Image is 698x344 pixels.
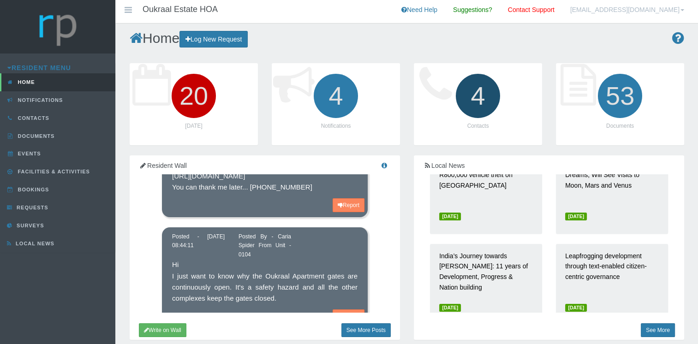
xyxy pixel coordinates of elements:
[16,97,63,103] span: Notifications
[556,63,684,145] a: 53 Documents
[641,323,675,337] a: See More
[139,122,249,130] p: [DATE]
[179,31,248,48] a: Log New Request
[168,70,220,122] i: 20
[139,162,391,169] h5: Resident Wall
[556,153,668,234] a: India’s Cosmic Leap: A Billion Dreams, Will See Visits to Moon, Mars and Venus [DATE]
[143,5,218,14] h4: Oukraal Estate HOA
[172,259,358,304] p: Hi I just want to know why the Oukraal Apartment gates are continuously open. It's a safety hazar...
[272,63,400,145] a: 4 Notifications
[333,198,364,212] button: Report
[16,133,55,139] span: Documents
[341,323,391,337] a: See More Posts
[14,205,48,210] span: Requests
[14,223,44,228] span: Surveys
[7,64,71,71] a: Resident Menu
[232,232,298,260] div: Posted By - Caria Spider From Unit - 0104
[16,79,35,85] span: Home
[310,70,362,122] i: 4
[414,63,542,145] a: 4 Contacts
[439,251,533,297] p: India’s Journey towards [PERSON_NAME]: 11 years of Development, Progress & Nation building
[452,70,504,122] i: 4
[556,244,668,325] a: Leapfrogging development through text-enabled citizen-centric governance [DATE]
[16,169,90,174] span: Facilities & Activities
[16,151,41,156] span: Events
[430,244,542,325] a: India’s Journey towards [PERSON_NAME]: 11 years of Development, Progress & Nation building [DATE]
[130,30,684,47] h2: Home
[565,251,659,297] p: Leapfrogging development through text-enabled citizen-centric governance
[594,70,646,122] i: 53
[565,304,587,312] span: [DATE]
[13,241,54,246] span: Local News
[565,160,659,206] p: India’s Cosmic Leap: A Billion Dreams, Will See Visits to Moon, Mars and Venus
[139,323,186,337] button: Write on Wall
[430,153,542,234] a: Limpopo police arrest suspect in R800,000 vehicle theft on [GEOGRAPHIC_DATA] [DATE]
[16,115,49,121] span: Contacts
[281,122,391,130] p: Notifications
[333,309,364,323] button: Report
[565,213,587,220] span: [DATE]
[423,122,533,130] p: Contacts
[423,162,675,169] h5: Local News
[439,160,533,206] p: Limpopo police arrest suspect in R800,000 vehicle theft on [GEOGRAPHIC_DATA]
[439,304,461,312] span: [DATE]
[565,122,675,130] p: Documents
[16,187,49,192] span: Bookings
[439,213,461,220] span: [DATE]
[165,232,232,250] div: Posted - [DATE] 08:44:11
